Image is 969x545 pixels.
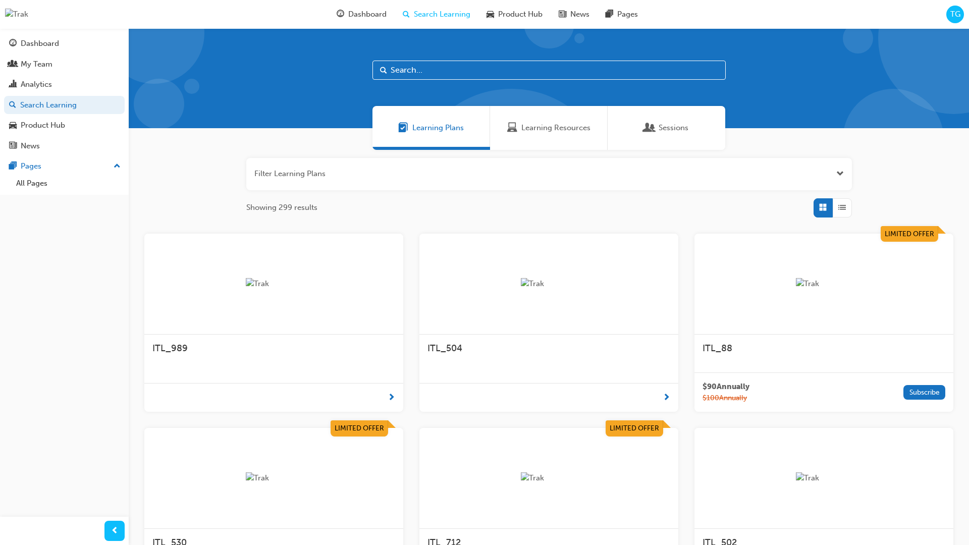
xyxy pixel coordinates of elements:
[478,4,551,25] a: car-iconProduct Hub
[4,34,125,53] a: Dashboard
[819,202,827,213] span: Grid
[606,8,613,21] span: pages-icon
[521,278,576,290] img: Trak
[337,8,344,21] span: guage-icon
[4,55,125,74] a: My Team
[412,122,464,134] span: Learning Plans
[246,472,301,484] img: Trak
[9,39,17,48] span: guage-icon
[21,140,40,152] div: News
[111,525,119,537] span: prev-icon
[9,101,16,110] span: search-icon
[4,157,125,176] button: Pages
[246,202,317,213] span: Showing 299 results
[403,8,410,21] span: search-icon
[329,4,395,25] a: guage-iconDashboard
[598,4,646,25] a: pages-iconPages
[4,116,125,135] a: Product Hub
[9,60,17,69] span: people-icon
[144,234,403,412] a: TrakITL_989
[114,160,121,173] span: up-icon
[4,75,125,94] a: Analytics
[570,9,589,20] span: News
[838,202,846,213] span: List
[796,472,851,484] img: Trak
[395,4,478,25] a: search-iconSearch Learning
[21,79,52,90] div: Analytics
[380,65,387,76] span: Search
[9,142,17,151] span: news-icon
[836,168,844,180] button: Open the filter
[372,61,726,80] input: Search...
[644,122,655,134] span: Sessions
[885,230,934,238] span: Limited Offer
[9,80,17,89] span: chart-icon
[9,121,17,130] span: car-icon
[398,122,408,134] span: Learning Plans
[498,9,543,20] span: Product Hub
[608,106,725,150] a: SessionsSessions
[703,343,732,354] span: ITL_88
[21,59,52,70] div: My Team
[21,120,65,131] div: Product Hub
[551,4,598,25] a: news-iconNews
[348,9,387,20] span: Dashboard
[4,96,125,115] a: Search Learning
[490,106,608,150] a: Learning ResourcesLearning Resources
[663,392,670,404] span: next-icon
[659,122,688,134] span: Sessions
[9,162,17,171] span: pages-icon
[950,9,960,20] span: TG
[419,234,678,412] a: TrakITL_504
[427,343,462,354] span: ITL_504
[5,9,28,20] img: Trak
[521,472,576,484] img: Trak
[903,385,945,400] button: Subscribe
[414,9,470,20] span: Search Learning
[4,32,125,157] button: DashboardMy TeamAnalyticsSearch LearningProduct HubNews
[521,122,590,134] span: Learning Resources
[152,343,188,354] span: ITL_989
[372,106,490,150] a: Learning PlansLearning Plans
[246,278,301,290] img: Trak
[703,393,749,404] span: $ 100 Annually
[487,8,494,21] span: car-icon
[12,176,125,191] a: All Pages
[694,234,953,412] a: Limited OfferTrakITL_88$90Annually$100AnnuallySubscribe
[335,424,384,432] span: Limited Offer
[21,38,59,49] div: Dashboard
[21,160,41,172] div: Pages
[507,122,517,134] span: Learning Resources
[559,8,566,21] span: news-icon
[703,381,749,393] span: $ 90 Annually
[796,278,851,290] img: Trak
[388,392,395,404] span: next-icon
[617,9,638,20] span: Pages
[4,137,125,155] a: News
[946,6,964,23] button: TG
[610,424,659,432] span: Limited Offer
